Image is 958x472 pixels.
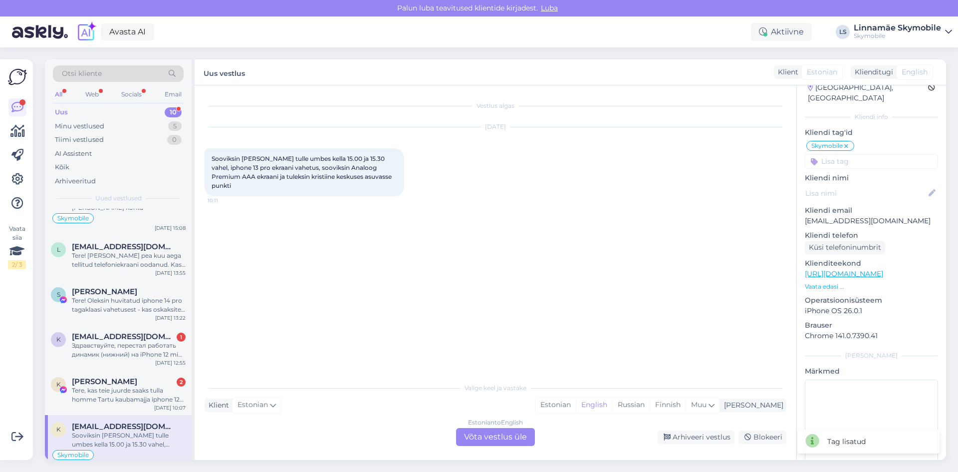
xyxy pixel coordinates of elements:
div: Russian [612,398,650,413]
span: Luba [538,3,561,12]
div: Võta vestlus üle [456,428,535,446]
div: Klient [205,400,229,411]
span: Skymobile [57,452,89,458]
p: Chrome 141.0.7390.41 [805,331,938,341]
div: Tere! Oleksin huvitatud iphone 14 pro tagaklaasi vahetusest - kas oskaksite hinnangulist ajakulu ... [72,296,186,314]
div: Tere, kas teie juurde saaks tulla homme Tartu kaubamajja iphone 12 originaal akut vahetama 3-4 ajal [72,386,186,404]
div: Tere! [PERSON_NAME] pea kuu aega tellitud telefoniekraani oodanud. Kas selle kohta saaks mingit i... [72,251,186,269]
label: Uus vestlus [204,65,245,79]
span: Kristjankasela99@gmail.com [72,422,176,431]
div: English [576,398,612,413]
div: All [53,88,64,101]
div: 2 / 3 [8,260,26,269]
div: 10 [165,107,182,117]
span: Sooviksin [PERSON_NAME] tulle umbes kella 15.00 ja 15.30 vahel, iphone 13 pro ekraani vahetus, so... [212,155,393,189]
div: Arhiveeritud [55,176,96,186]
p: Vaata edasi ... [805,282,938,291]
p: Kliendi telefon [805,230,938,241]
div: AI Assistent [55,149,92,159]
div: Klienditugi [851,67,893,77]
div: Uus [55,107,68,117]
p: Operatsioonisüsteem [805,295,938,306]
span: Muu [691,400,707,409]
div: Socials [119,88,144,101]
div: Estonian to English [468,418,523,427]
p: Märkmed [805,366,938,377]
div: Vaata siia [8,224,26,269]
p: Brauser [805,320,938,331]
div: Arhiveeri vestlus [658,431,734,444]
div: [DATE] 10:07 [154,404,186,412]
span: Skymobile [811,143,843,149]
a: Linnamäe SkymobileSkymobile [854,24,952,40]
div: [PERSON_NAME] [720,400,783,411]
div: [DATE] 13:22 [155,314,186,322]
p: Kliendi tag'id [805,127,938,138]
p: Kliendi email [805,205,938,216]
div: Kliendi info [805,112,938,121]
span: K.syalik@gmail.com [72,332,176,341]
span: 10:11 [208,197,245,204]
div: 5 [168,121,182,131]
div: [DATE] 15:08 [155,224,186,232]
div: Klient [774,67,798,77]
span: K [56,336,61,343]
div: Küsi telefoninumbrit [805,241,885,254]
div: Aktiivne [751,23,812,41]
span: Estonian [238,400,268,411]
span: Skymobile [57,215,89,221]
span: English [902,67,928,77]
span: Estonian [807,67,837,77]
div: Tiimi vestlused [55,135,104,145]
p: Kliendi nimi [805,173,938,183]
div: 0 [167,135,182,145]
div: [DATE] 13:55 [155,269,186,277]
div: Tag lisatud [827,437,866,447]
div: Linnamäe Skymobile [854,24,941,32]
p: Klienditeekond [805,258,938,269]
div: Sooviksin [PERSON_NAME] tulle umbes kella 15.00 ja 15.30 vahel, iphone 13 pro ekraani vahetus, so... [72,431,186,449]
div: 2 [177,378,186,387]
div: Web [83,88,101,101]
span: l [57,246,60,253]
div: Valige keel ja vastake [205,384,786,393]
div: [PERSON_NAME] [805,351,938,360]
a: [URL][DOMAIN_NAME] [805,269,883,278]
span: Susanne Bogdanov [72,287,137,296]
img: Askly Logo [8,67,27,86]
input: Lisa nimi [805,188,927,199]
span: laurijaanus@outlook.com [72,242,176,251]
div: Minu vestlused [55,121,104,131]
div: LS [836,25,850,39]
span: Uued vestlused [95,194,142,203]
div: Skymobile [854,32,941,40]
span: K [56,426,61,433]
div: Blokeeri [738,431,786,444]
div: Estonian [535,398,576,413]
span: Otsi kliente [62,68,102,79]
span: Katriine Mõttus [72,377,137,386]
div: [GEOGRAPHIC_DATA], [GEOGRAPHIC_DATA] [808,82,928,103]
div: Здравствуйте, перестал работать динамик (нижний) на iPhone 12 mini. [PERSON_NAME] записаться на з... [72,341,186,359]
div: Email [163,88,184,101]
input: Lisa tag [805,154,938,169]
a: Avasta AI [101,23,154,40]
span: S [57,291,60,298]
img: explore-ai [76,21,97,42]
div: Vestlus algas [205,101,786,110]
div: [DATE] [205,122,786,131]
div: Finnish [650,398,686,413]
div: Kõik [55,162,69,172]
div: 1 [177,333,186,342]
div: [DATE] 12:55 [155,359,186,367]
span: K [56,381,61,388]
p: [EMAIL_ADDRESS][DOMAIN_NAME] [805,216,938,226]
p: iPhone OS 26.0.1 [805,306,938,316]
